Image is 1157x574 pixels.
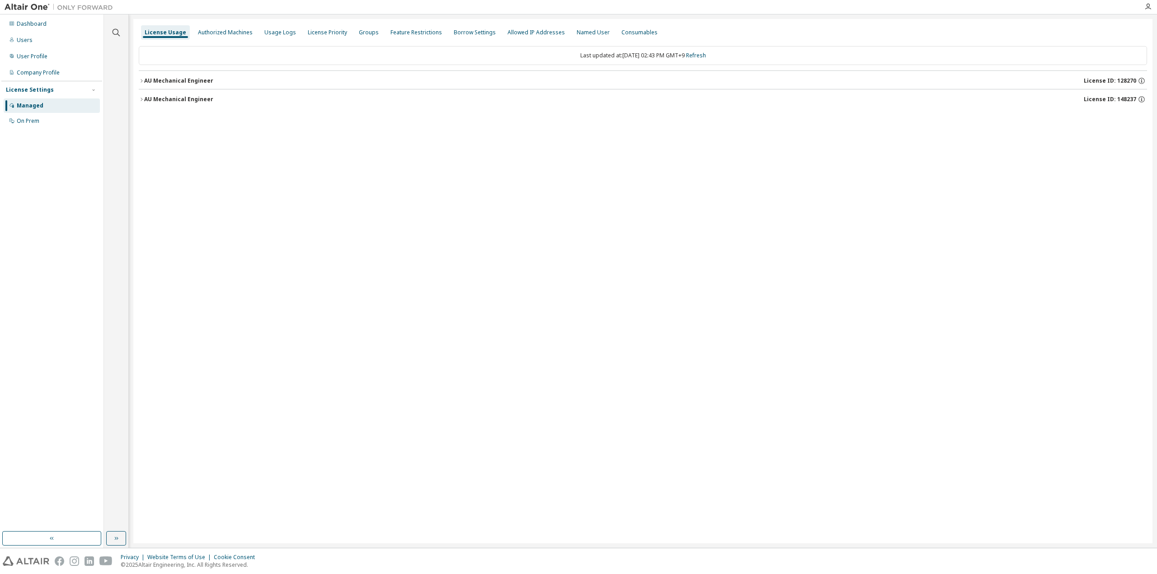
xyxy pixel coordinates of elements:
[70,556,79,566] img: instagram.svg
[121,561,260,569] p: © 2025 Altair Engineering, Inc. All Rights Reserved.
[17,102,43,109] div: Managed
[139,46,1147,65] div: Last updated at: [DATE] 02:43 PM GMT+9
[17,117,39,125] div: On Prem
[139,89,1147,109] button: AU Mechanical EngineerLicense ID: 148237
[121,554,147,561] div: Privacy
[5,3,118,12] img: Altair One
[508,29,565,36] div: Allowed IP Addresses
[144,77,213,84] div: AU Mechanical Engineer
[1084,96,1136,103] span: License ID: 148237
[139,71,1147,91] button: AU Mechanical EngineerLicense ID: 128270
[359,29,379,36] div: Groups
[454,29,496,36] div: Borrow Settings
[308,29,347,36] div: License Priority
[55,556,64,566] img: facebook.svg
[17,69,60,76] div: Company Profile
[85,556,94,566] img: linkedin.svg
[621,29,658,36] div: Consumables
[1084,77,1136,84] span: License ID: 128270
[145,29,186,36] div: License Usage
[214,554,260,561] div: Cookie Consent
[147,554,214,561] div: Website Terms of Use
[3,556,49,566] img: altair_logo.svg
[264,29,296,36] div: Usage Logs
[198,29,253,36] div: Authorized Machines
[144,96,213,103] div: AU Mechanical Engineer
[99,556,113,566] img: youtube.svg
[17,20,47,28] div: Dashboard
[686,51,706,59] a: Refresh
[6,86,54,93] div: License Settings
[17,53,47,60] div: User Profile
[17,37,33,44] div: Users
[577,29,610,36] div: Named User
[390,29,442,36] div: Feature Restrictions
